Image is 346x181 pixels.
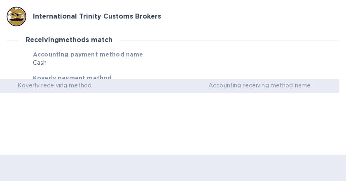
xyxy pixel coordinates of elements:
p: Accounting receiving method name [208,81,311,90]
span: Accounting receiving method name [208,81,321,90]
p: Cash [33,59,339,67]
span: Koverly receiving method [17,81,102,90]
h3: Receiving methods match [26,36,112,44]
h3: International Trinity Customs Brokers [33,13,161,21]
p: Koverly receiving method [17,81,91,90]
b: Koverly payment method [33,75,112,81]
b: Accounting payment method name [33,51,143,58]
